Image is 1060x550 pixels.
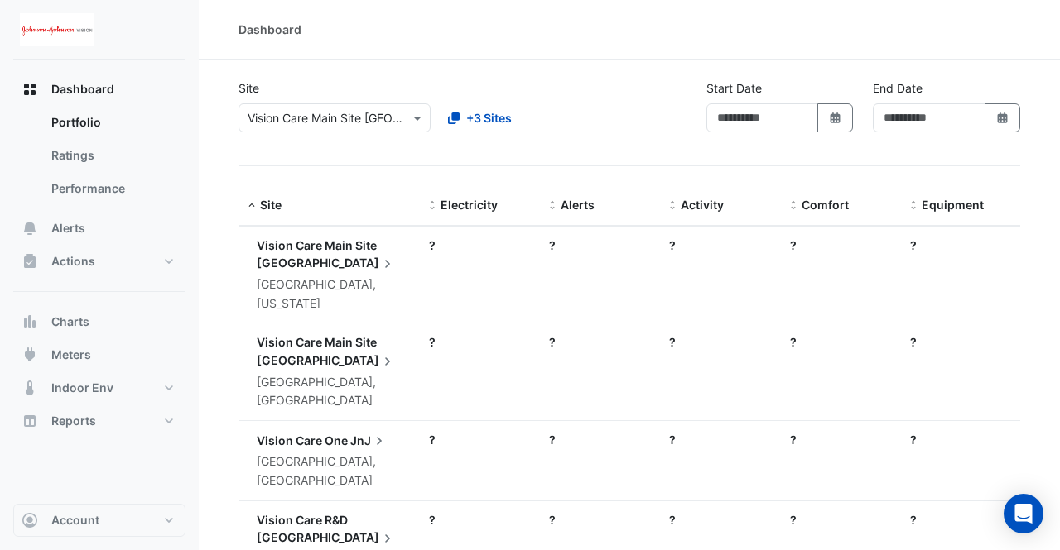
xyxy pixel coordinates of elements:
[13,305,185,338] button: Charts
[238,79,259,97] label: Site
[38,106,185,139] a: Portfolio
[828,111,843,125] fa-icon: Select Date
[910,431,1010,448] div: ?
[38,139,185,172] a: Ratings
[669,333,769,351] div: ?
[549,237,649,254] div: ?
[257,254,396,272] span: [GEOGRAPHIC_DATA]
[549,333,649,351] div: ?
[257,351,396,369] span: [GEOGRAPHIC_DATA]
[13,73,185,106] button: Dashboard
[51,220,85,237] span: Alerts
[51,347,91,363] span: Meters
[22,380,38,396] app-icon: Indoor Env
[13,245,185,278] button: Actions
[13,106,185,212] div: Dashboard
[238,21,301,38] div: Dashboard
[22,81,38,98] app-icon: Dashboard
[669,237,769,254] div: ?
[549,511,649,528] div: ?
[437,103,523,132] button: +3 Sites
[790,333,890,351] div: ?
[260,198,282,212] span: Site
[51,253,95,270] span: Actions
[466,109,512,127] span: +3 Sites
[790,431,890,448] div: ?
[790,237,890,254] div: ?
[13,338,185,371] button: Meters
[429,511,529,528] div: ?
[910,333,1010,351] div: ?
[802,198,849,212] span: Comfort
[790,511,890,528] div: ?
[22,253,38,270] app-icon: Actions
[350,431,388,449] span: JnJ
[910,237,1010,254] div: ?
[51,313,89,330] span: Charts
[429,333,529,351] div: ?
[429,431,529,448] div: ?
[910,511,1010,528] div: ?
[51,413,96,429] span: Reports
[22,413,38,429] app-icon: Reports
[706,79,762,97] label: Start Date
[1004,494,1043,533] div: Open Intercom Messenger
[441,198,498,212] span: Electricity
[922,198,984,212] span: Equipment
[13,404,185,438] button: Reports
[995,111,1010,125] fa-icon: Select Date
[561,198,595,212] span: Alerts
[20,13,94,46] img: Company Logo
[13,212,185,245] button: Alerts
[13,371,185,404] button: Indoor Env
[873,79,923,97] label: End Date
[257,452,409,490] div: [GEOGRAPHIC_DATA], [GEOGRAPHIC_DATA]
[429,237,529,254] div: ?
[13,504,185,537] button: Account
[22,313,38,330] app-icon: Charts
[22,220,38,237] app-icon: Alerts
[257,238,377,252] span: Vision Care Main Site
[51,512,99,528] span: Account
[669,431,769,448] div: ?
[257,528,396,547] span: [GEOGRAPHIC_DATA]
[22,347,38,363] app-icon: Meters
[669,511,769,528] div: ?
[257,275,409,313] div: [GEOGRAPHIC_DATA], [US_STATE]
[257,373,409,411] div: [GEOGRAPHIC_DATA], [GEOGRAPHIC_DATA]
[257,335,377,349] span: Vision Care Main Site
[51,81,114,98] span: Dashboard
[549,431,649,448] div: ?
[257,433,348,447] span: Vision Care One
[257,513,348,527] span: Vision Care R&D
[681,198,724,212] span: Activity
[51,380,113,396] span: Indoor Env
[38,172,185,205] a: Performance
